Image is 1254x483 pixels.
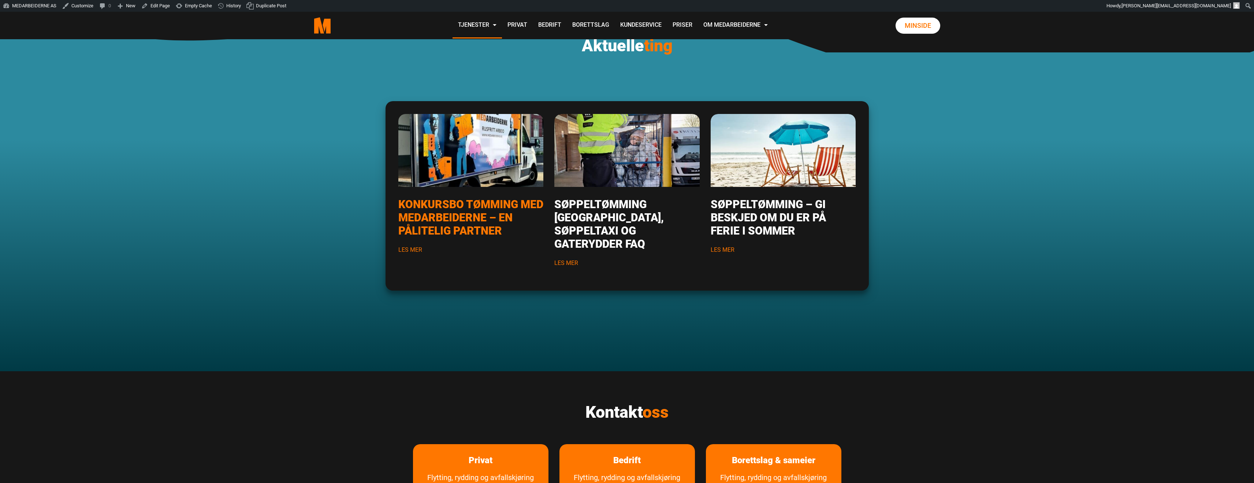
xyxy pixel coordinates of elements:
[711,198,826,237] a: Les mer om Søppeltømming – gi beskjed om du er på ferie i sommer from title
[398,246,422,253] a: Les mer om Konkursbo tømming med Medarbeiderne – en pålitelig partner button
[1121,3,1231,8] span: [PERSON_NAME][EMAIL_ADDRESS][DOMAIN_NAME]
[554,145,700,154] a: Les mer om Søppeltømming Oslo, søppeltaxi og gaterydder FAQ
[711,145,856,154] a: Les mer om Søppeltømming – gi beskjed om du er på ferie i sommer
[398,198,543,237] a: Les mer om Konkursbo tømming med Medarbeiderne – en pålitelig partner from title
[711,246,734,253] a: Les mer om Søppeltømming – gi beskjed om du er på ferie i sommer button
[554,259,578,266] a: Les mer om Søppeltømming Oslo, søppeltaxi og gaterydder FAQ button
[384,107,558,194] img: konkursbo tømming
[413,402,841,422] h2: Kontakt
[615,12,667,38] a: Kundeservice
[711,114,856,187] img: søppeltomming-oslo-sommerferie
[896,18,940,34] a: Minside
[314,12,331,39] a: Medarbeiderne start page
[554,114,700,187] img: Hvem-tømmer-søppel-i-Oslo
[554,198,664,250] a: Les mer om Søppeltømming Oslo, søppeltaxi og gaterydder FAQ from title
[567,12,615,38] a: Borettslag
[453,12,502,38] a: Tjenester
[643,402,669,422] span: oss
[502,12,533,38] a: Privat
[602,444,652,477] a: les mer om Bedrift
[5,36,1249,56] h2: Aktuelle
[721,444,826,477] a: Les mer om Borettslag & sameier
[667,12,698,38] a: Priser
[644,36,673,55] span: ting
[398,145,544,154] a: Les mer om Konkursbo tømming med Medarbeiderne – en pålitelig partner
[533,12,567,38] a: Bedrift
[698,12,773,38] a: Om Medarbeiderne
[458,444,503,477] a: les mer om Privat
